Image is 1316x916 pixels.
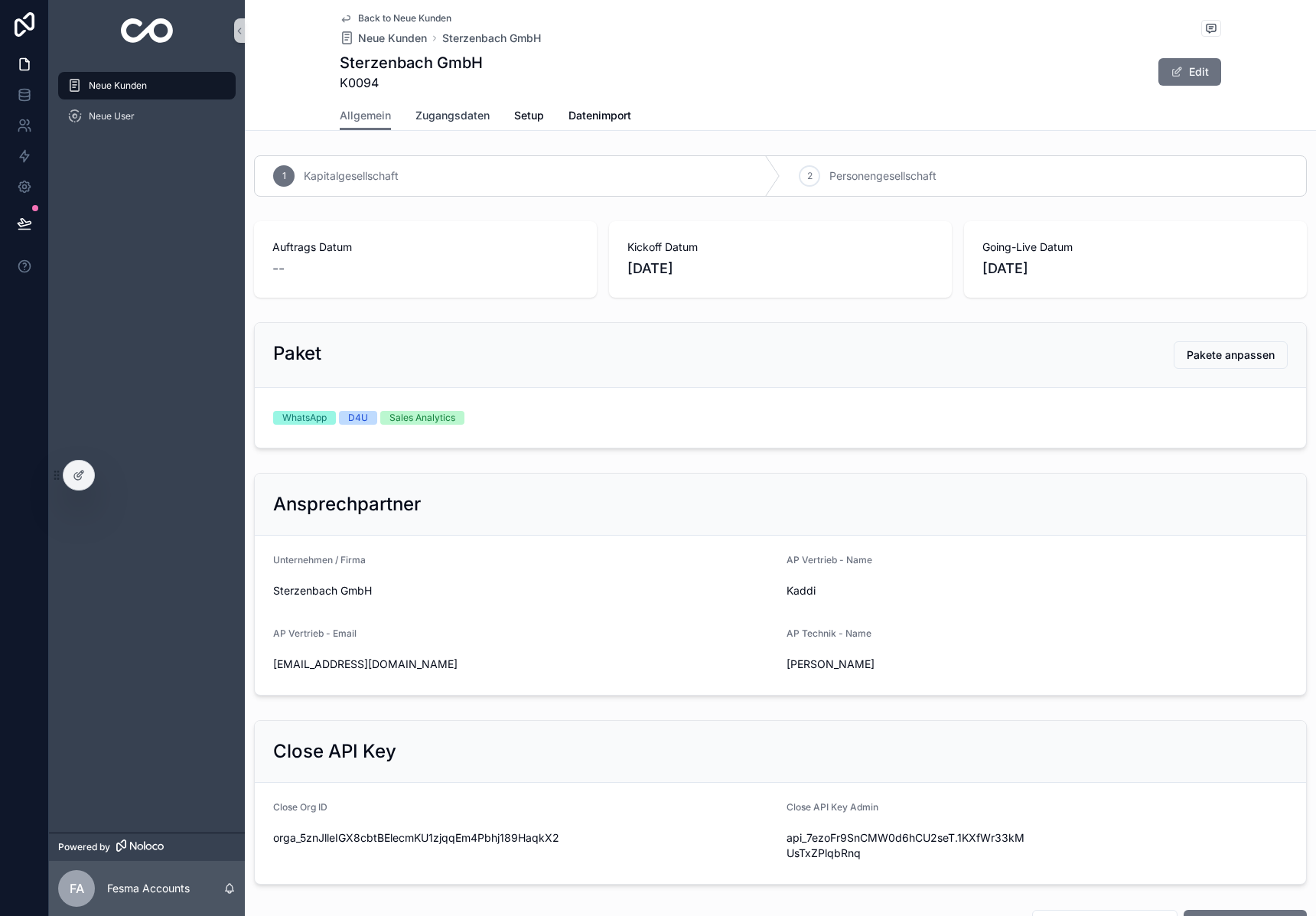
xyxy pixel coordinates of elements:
span: 1 [282,170,286,182]
span: Neue Kunden [89,80,147,92]
span: AP Vertrieb - Email [273,628,357,639]
h2: Close API Key [273,739,396,764]
span: Close API Key Admin [787,801,878,813]
button: Pakete anpassen [1174,341,1288,369]
a: Neue Kunden [58,72,236,99]
span: AP Vertrieb - Name [787,554,872,566]
h2: Ansprechpartner [273,492,421,517]
span: [DATE] [982,258,1288,279]
span: Personengesellschaft [829,168,937,184]
span: Powered by [58,841,110,853]
div: WhatsApp [282,411,327,425]
div: Sales Analytics [389,411,455,425]
span: Pakete anpassen [1187,347,1275,363]
span: Close Org ID [273,801,327,813]
span: 2 [807,170,813,182]
h2: Paket [273,341,321,366]
span: Going-Live Datum [982,240,1288,255]
h1: Sterzenbach GmbH [340,52,483,73]
a: Zugangsdaten [415,102,490,132]
span: Unternehmen / Firma [273,554,366,566]
span: Auftrags Datum [272,240,578,255]
span: Setup [514,108,544,123]
a: Allgemein [340,102,391,131]
a: Neue User [58,103,236,130]
span: Neue Kunden [358,31,427,46]
button: Edit [1158,58,1221,86]
span: K0094 [340,73,483,92]
span: Sterzenbach GmbH [273,583,774,598]
span: Datenimport [568,108,631,123]
span: FA [70,879,84,898]
span: Zugangsdaten [415,108,490,123]
span: Neue User [89,110,135,122]
a: Back to Neue Kunden [340,12,451,24]
a: Datenimport [568,102,631,132]
div: D4U [348,411,368,425]
a: Sterzenbach GmbH [442,31,541,46]
a: Powered by [49,833,245,861]
span: Kapitalgesellschaft [304,168,399,184]
span: -- [272,258,285,279]
img: App logo [121,18,174,43]
span: AP Technik - Name [787,628,871,639]
span: Back to Neue Kunden [358,12,451,24]
span: api_7ezoFr9SnCMW0d6hCU2seT.1KXfWr33kMUsTxZPlqbRnq [787,830,1031,861]
a: Setup [514,102,544,132]
p: Fesma Accounts [107,881,190,896]
a: Neue Kunden [340,31,427,46]
span: orga_5znJlleIGX8cbtBElecmKU1zjqqEm4Pbhj189HaqkX2 [273,830,774,846]
span: Kickoff Datum [627,240,933,255]
span: Allgemein [340,108,391,123]
div: scrollable content [49,61,245,150]
span: [EMAIL_ADDRESS][DOMAIN_NAME] [273,657,774,672]
span: [PERSON_NAME] [787,657,1031,672]
span: [DATE] [627,258,933,279]
span: Kaddi [787,583,1031,598]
